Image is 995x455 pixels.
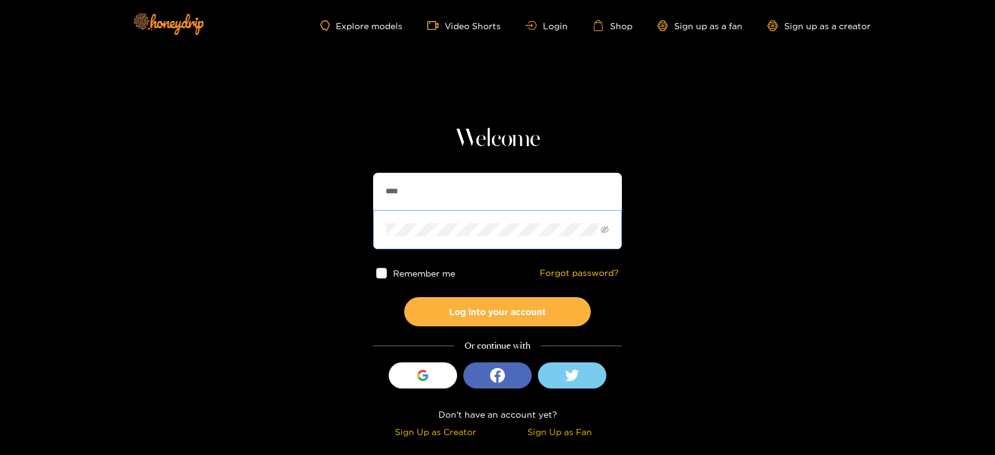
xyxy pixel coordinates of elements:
[393,269,455,278] span: Remember me
[427,20,501,31] a: Video Shorts
[427,20,445,31] span: video-camera
[657,21,743,31] a: Sign up as a fan
[767,21,871,31] a: Sign up as a creator
[540,268,619,278] a: Forgot password?
[601,226,609,234] span: eye-invisible
[373,407,622,421] div: Don't have an account yet?
[376,425,494,439] div: Sign Up as Creator
[501,425,619,439] div: Sign Up as Fan
[593,20,632,31] a: Shop
[320,21,402,31] a: Explore models
[525,21,568,30] a: Login
[373,124,622,154] h1: Welcome
[404,297,591,326] button: Log into your account
[373,339,622,353] div: Or continue with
